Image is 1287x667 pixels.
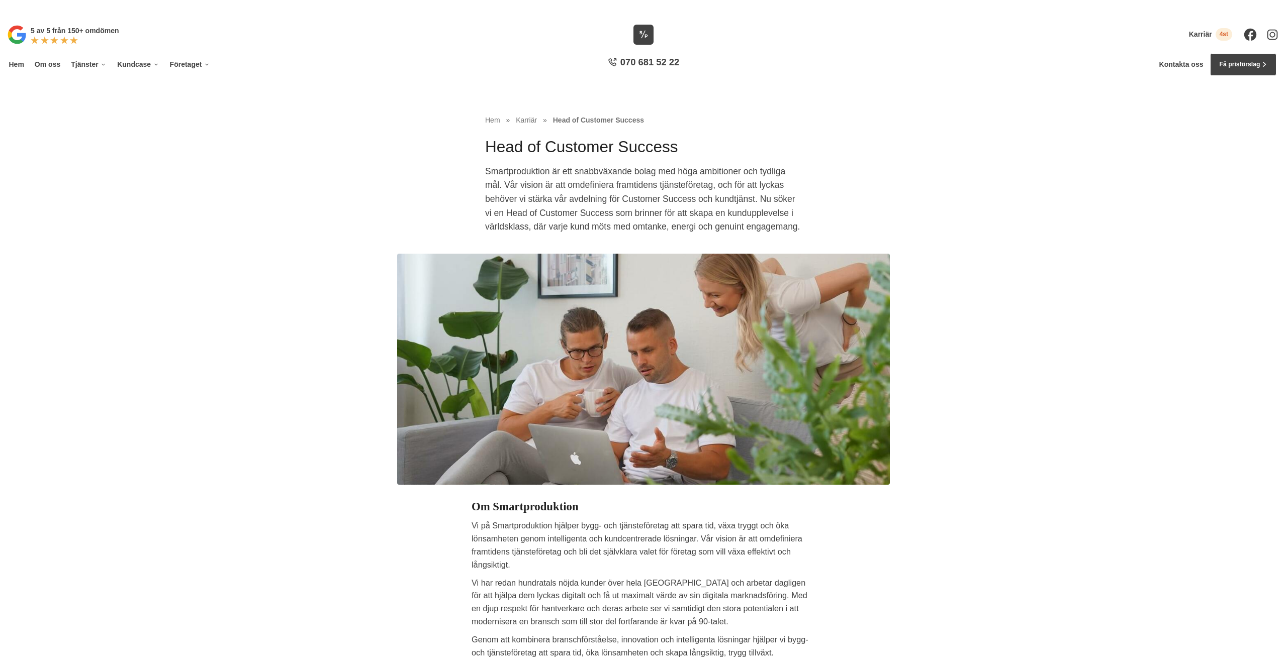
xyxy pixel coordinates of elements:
a: Kundcase [116,53,161,76]
p: Vi har redan hundratals nöjda kunder över hela [GEOGRAPHIC_DATA] och arbetar dagligen för att hjä... [472,577,815,629]
a: Karriär [516,116,539,124]
a: Få prisförslag [1210,53,1276,76]
p: Vi på Smartproduktion hjälper bygg- och tjänsteföretag att spara tid, växa tryggt och öka lönsamh... [472,519,815,572]
a: 070 681 52 22 [604,56,683,73]
p: Genom att kombinera branschförståelse, innovation och intelligenta lösningar hjälper vi bygg- och... [472,633,815,660]
strong: Om Smartproduktion [472,500,579,513]
a: Om oss [33,53,62,76]
span: Få prisförslag [1219,60,1260,69]
span: 4st [1216,28,1232,41]
a: Hem [485,116,500,124]
img: Head of Customer Success [397,254,890,485]
a: Företaget [168,53,212,76]
a: Hem [7,53,26,76]
span: » [506,115,510,126]
nav: Breadcrumb [485,115,802,126]
span: Karriär [1189,30,1212,39]
a: Head of Customer Success [553,116,644,124]
p: Vi vann Årets Unga Företagare i Dalarna 2024 – [4,4,1283,13]
a: Läs pressmeddelandet här! [673,4,756,11]
span: 070 681 52 22 [620,56,679,69]
a: Tjänster [69,53,109,76]
h1: Head of Customer Success [485,136,802,165]
p: 5 av 5 från 150+ omdömen [31,25,119,36]
a: Kontakta oss [1159,60,1204,69]
a: Karriär 4st [1189,28,1232,41]
span: » [543,115,547,126]
p: Smartproduktion är ett snabbväxande bolag med höga ambitioner och tydliga mål. Vår vision är att ... [485,165,802,239]
span: Karriär [516,116,537,124]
